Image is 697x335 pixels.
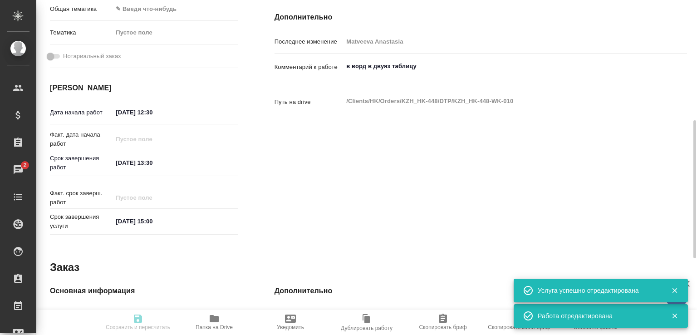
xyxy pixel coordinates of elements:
[329,310,405,335] button: Дублировать работу
[275,98,344,107] p: Путь на drive
[252,310,329,335] button: Уведомить
[116,5,227,14] div: ✎ Введи что-нибудь
[113,309,238,322] input: Пустое поле
[106,324,170,330] span: Сохранить и пересчитать
[488,324,550,330] span: Скопировать мини-бриф
[343,94,653,109] textarea: /Clients/HK/Orders/KZH_HK-448/DTP/KZH_HK-448-WK-010
[538,311,658,320] div: Работа отредактирована
[113,25,238,40] div: Пустое поле
[176,310,252,335] button: Папка на Drive
[113,191,192,204] input: Пустое поле
[277,324,304,330] span: Уведомить
[50,189,113,207] p: Факт. срок заверш. работ
[196,324,233,330] span: Папка на Drive
[18,161,32,170] span: 2
[113,133,192,146] input: Пустое поле
[50,212,113,231] p: Срок завершения услуги
[275,12,687,23] h4: Дополнительно
[341,325,393,331] span: Дублировать работу
[116,28,227,37] div: Пустое поле
[405,310,481,335] button: Скопировать бриф
[665,286,684,295] button: Закрыть
[50,130,113,148] p: Факт. дата начала работ
[481,310,557,335] button: Скопировать мини-бриф
[538,286,658,295] div: Услуга успешно отредактирована
[50,286,238,296] h4: Основная информация
[343,35,653,48] input: Пустое поле
[275,286,687,296] h4: Дополнительно
[50,5,113,14] p: Общая тематика
[50,83,238,94] h4: [PERSON_NAME]
[343,309,653,322] input: Пустое поле
[419,324,466,330] span: Скопировать бриф
[50,108,113,117] p: Дата начала работ
[113,106,192,119] input: ✎ Введи что-нибудь
[113,156,192,169] input: ✎ Введи что-нибудь
[50,28,113,37] p: Тематика
[2,158,34,181] a: 2
[63,52,121,61] span: Нотариальный заказ
[665,312,684,320] button: Закрыть
[113,1,238,17] div: ✎ Введи что-нибудь
[50,154,113,172] p: Срок завершения работ
[275,37,344,46] p: Последнее изменение
[275,63,344,72] p: Комментарий к работе
[343,59,653,74] textarea: в ворд в двуяз таблицу
[100,310,176,335] button: Сохранить и пересчитать
[50,260,79,275] h2: Заказ
[113,215,192,228] input: ✎ Введи что-нибудь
